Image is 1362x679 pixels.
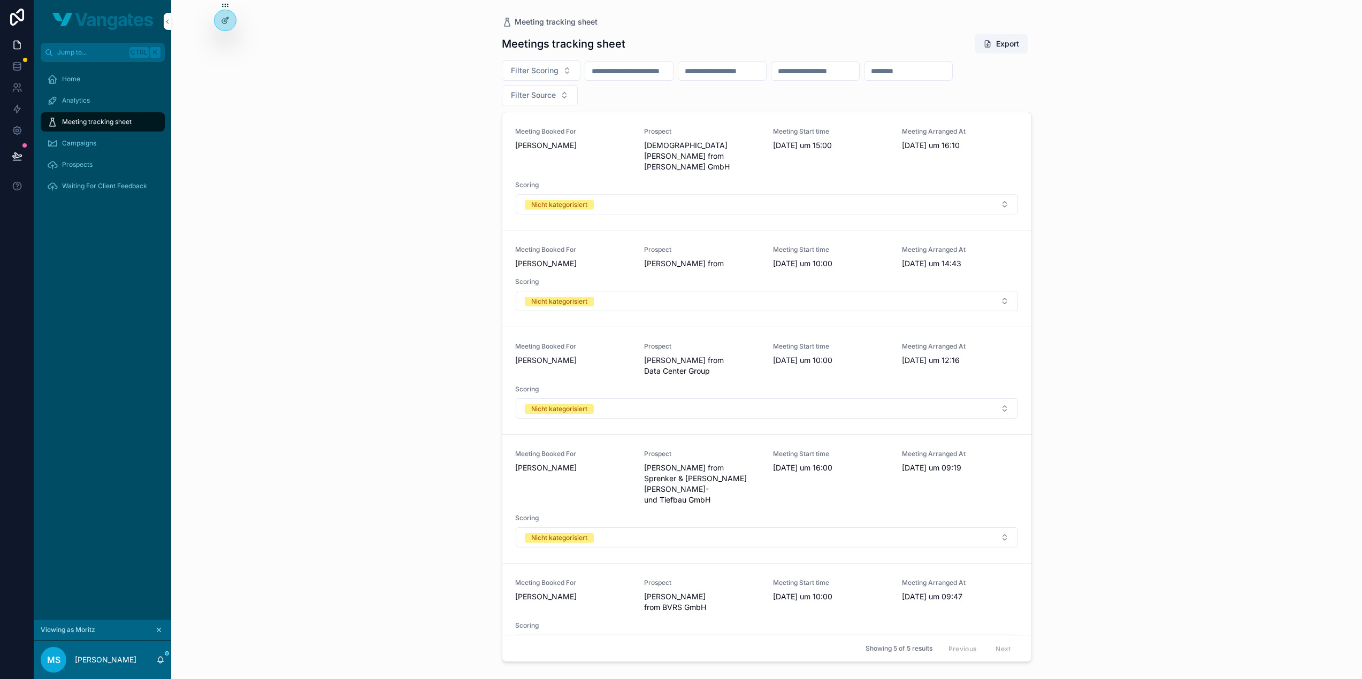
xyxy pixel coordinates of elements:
a: Meeting tracking sheet [41,112,165,132]
span: Showing 5 of 5 results [866,645,932,653]
span: Ctrl [129,47,149,58]
span: Prospect [644,578,760,587]
span: [DATE] um 09:47 [902,591,1018,602]
span: Meeting Start time [773,450,889,458]
span: [PERSON_NAME] [515,258,631,269]
span: Meeting Arranged At [902,342,1018,351]
a: Analytics [41,91,165,110]
a: Meeting tracking sheet [502,17,598,27]
span: Meeting Booked For [515,578,631,587]
button: Jump to...CtrlK [41,43,165,62]
a: Meeting Booked For[PERSON_NAME]Prospect[PERSON_NAME] fromMeeting Start time[DATE] um 10:00Meeting... [502,230,1031,327]
span: [PERSON_NAME] [515,355,631,366]
span: [PERSON_NAME] from Sprenker & [PERSON_NAME] [PERSON_NAME]- und Tiefbau GmbH [644,462,760,505]
span: Meeting Arranged At [902,450,1018,458]
span: Scoring [515,277,1019,286]
a: Meeting Booked For[PERSON_NAME]Prospect[DEMOGRAPHIC_DATA][PERSON_NAME] from [PERSON_NAME] GmbHMee... [502,112,1031,230]
a: Prospects [41,155,165,174]
span: Meeting Arranged At [902,127,1018,136]
div: Nicht kategorisiert [531,200,587,210]
span: K [151,48,159,57]
span: Prospect [644,342,760,351]
span: [DATE] um 14:43 [902,258,1018,269]
span: Meeting Start time [773,578,889,587]
span: [DEMOGRAPHIC_DATA][PERSON_NAME] from [PERSON_NAME] GmbH [644,140,760,172]
span: [DATE] um 10:00 [773,355,889,366]
button: Select Button [502,85,578,105]
span: Meeting Start time [773,342,889,351]
div: Nicht kategorisiert [531,297,587,306]
span: Analytics [62,96,90,105]
img: App logo [52,13,153,30]
span: Scoring [515,181,1019,189]
span: Meeting Booked For [515,342,631,351]
span: Scoring [515,514,1019,522]
span: [DATE] um 15:00 [773,140,889,151]
button: Export [975,34,1028,53]
span: [DATE] um 12:16 [902,355,1018,366]
span: Prospect [644,450,760,458]
span: Scoring [515,621,1019,630]
span: [DATE] um 10:00 [773,258,889,269]
span: Meeting Start time [773,245,889,254]
span: Jump to... [57,48,125,57]
a: Home [41,70,165,89]
span: Meeting Arranged At [902,578,1018,587]
span: Meeting Arranged At [902,245,1018,254]
span: Prospects [62,160,93,169]
span: Meeting tracking sheet [515,17,598,27]
span: Meeting Booked For [515,450,631,458]
span: Campaigns [62,139,96,148]
a: Waiting For Client Feedback [41,176,165,196]
button: Select Button [502,60,580,81]
a: Meeting Booked For[PERSON_NAME]Prospect[PERSON_NAME] from Sprenker & [PERSON_NAME] [PERSON_NAME]-... [502,435,1031,564]
span: Meeting Booked For [515,127,631,136]
span: Waiting For Client Feedback [62,182,147,190]
span: Meeting tracking sheet [62,118,132,126]
span: Filter Source [511,90,556,101]
span: [DATE] um 10:00 [773,591,889,602]
button: Select Button [516,398,1018,419]
span: [PERSON_NAME] [515,462,631,473]
button: Select Button [516,527,1018,547]
span: [PERSON_NAME] from Data Center Group [644,355,760,376]
p: [PERSON_NAME] [75,654,136,665]
button: Select Button [516,194,1018,214]
span: [DATE] um 09:19 [902,462,1018,473]
button: Select Button [516,635,1018,655]
a: Meeting Booked For[PERSON_NAME]Prospect[PERSON_NAME] from Data Center GroupMeeting Start time[DAT... [502,327,1031,435]
span: Filter Scoring [511,65,558,76]
a: Meeting Booked For[PERSON_NAME]Prospect[PERSON_NAME] from BVRS GmbHMeeting Start time[DATE] um 10... [502,564,1031,671]
span: Meeting Start time [773,127,889,136]
span: Scoring [515,385,1019,393]
span: Viewing as Moritz [41,626,95,634]
span: [PERSON_NAME] from BVRS GmbH [644,591,760,613]
span: Prospect [644,127,760,136]
span: MS [47,653,60,666]
span: [DATE] um 16:00 [773,462,889,473]
div: Nicht kategorisiert [531,533,587,543]
div: Nicht kategorisiert [531,404,587,414]
h1: Meetings tracking sheet [502,36,625,51]
span: [PERSON_NAME] [515,140,631,151]
button: Select Button [516,291,1018,311]
div: scrollable content [34,62,171,210]
a: Campaigns [41,134,165,153]
span: [PERSON_NAME] [515,591,631,602]
span: Home [62,75,80,83]
span: Meeting Booked For [515,245,631,254]
span: [PERSON_NAME] from [644,258,760,269]
span: Prospect [644,245,760,254]
span: [DATE] um 16:10 [902,140,1018,151]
